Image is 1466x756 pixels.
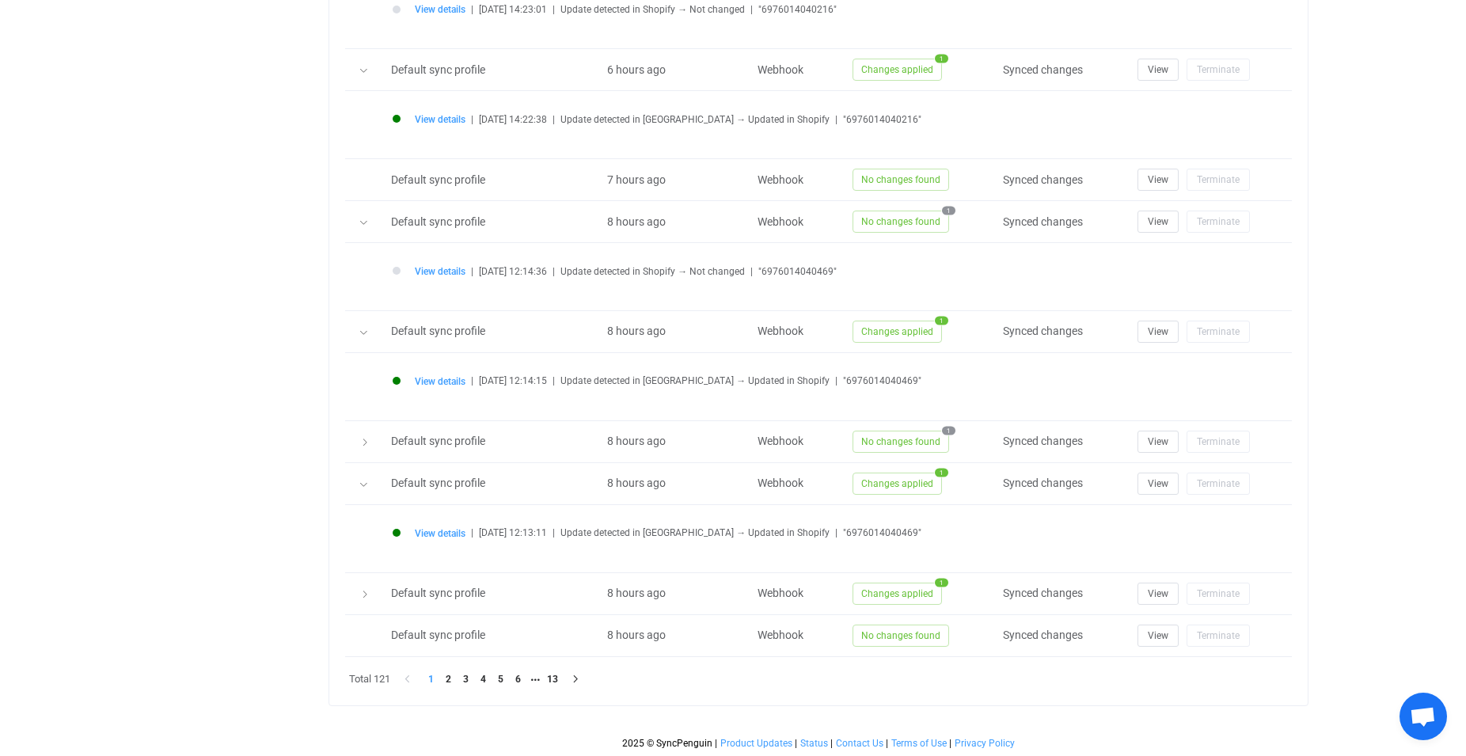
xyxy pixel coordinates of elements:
[479,114,547,125] span: [DATE] 14:22:38
[835,738,884,749] a: Contact Us
[750,213,845,231] div: Webhook
[560,4,745,15] span: Update detected in Shopify → Not changed
[391,629,485,641] span: Default sync profile
[1148,588,1168,599] span: View
[1148,478,1168,489] span: View
[1003,215,1083,228] span: Synced changes
[607,435,666,447] span: 8 hours ago
[750,584,845,602] div: Webhook
[800,738,828,749] span: Status
[1148,216,1168,227] span: View
[1137,587,1179,599] a: View
[799,738,829,749] a: Status
[1148,630,1168,641] span: View
[607,629,666,641] span: 8 hours ago
[955,738,1015,749] span: Privacy Policy
[835,375,837,386] span: |
[1137,477,1179,489] a: View
[1197,216,1240,227] span: Terminate
[607,215,666,228] span: 8 hours ago
[843,375,921,386] span: "6976014040469"
[391,173,485,186] span: Default sync profile
[935,316,948,325] span: 1
[1003,477,1083,489] span: Synced changes
[1003,173,1083,186] span: Synced changes
[422,671,439,688] li: 1
[853,473,942,495] span: Changes applied
[1197,588,1240,599] span: Terminate
[415,376,465,387] span: View details
[853,625,949,647] span: No changes found
[935,578,948,587] span: 1
[954,738,1016,749] a: Privacy Policy
[720,738,793,749] a: Product Updates
[1187,473,1250,495] button: Terminate
[553,527,555,538] span: |
[553,114,555,125] span: |
[471,375,473,386] span: |
[853,59,942,81] span: Changes applied
[843,527,921,538] span: "6976014040469"
[942,426,955,435] span: 1
[607,587,666,599] span: 8 hours ago
[415,114,465,125] span: View details
[415,4,465,15] span: View details
[391,477,485,489] span: Default sync profile
[949,738,951,749] span: |
[853,169,949,191] span: No changes found
[1137,583,1179,605] button: View
[553,4,555,15] span: |
[1003,325,1083,337] span: Synced changes
[607,63,666,76] span: 6 hours ago
[1137,431,1179,453] button: View
[835,527,837,538] span: |
[750,171,845,189] div: Webhook
[471,527,473,538] span: |
[1187,321,1250,343] button: Terminate
[891,738,947,749] span: Terms of Use
[1148,326,1168,337] span: View
[750,61,845,79] div: Webhook
[1003,587,1083,599] span: Synced changes
[1137,321,1179,343] button: View
[853,211,949,233] span: No changes found
[391,215,485,228] span: Default sync profile
[391,325,485,337] span: Default sync profile
[1197,326,1240,337] span: Terminate
[1197,64,1240,75] span: Terminate
[750,474,845,492] div: Webhook
[1148,436,1168,447] span: View
[1148,64,1168,75] span: View
[1187,169,1250,191] button: Terminate
[349,671,390,688] span: Total 121
[853,321,942,343] span: Changes applied
[1197,174,1240,185] span: Terminate
[560,375,830,386] span: Update detected in [GEOGRAPHIC_DATA] → Updated in Shopify
[843,114,921,125] span: "6976014040216"
[1137,629,1179,641] a: View
[750,626,845,644] div: Webhook
[1137,63,1179,75] a: View
[560,114,830,125] span: Update detected in [GEOGRAPHIC_DATA] → Updated in Shopify
[622,738,712,749] span: 2025 © SyncPenguin
[935,55,948,63] span: 1
[415,266,465,277] span: View details
[795,738,797,749] span: |
[560,527,830,538] span: Update detected in [GEOGRAPHIC_DATA] → Updated in Shopify
[415,528,465,539] span: View details
[474,671,492,688] li: 4
[560,266,745,277] span: Update detected in Shopify → Not changed
[479,375,547,386] span: [DATE] 12:14:15
[1187,211,1250,233] button: Terminate
[492,671,509,688] li: 5
[1137,625,1179,647] button: View
[942,207,955,215] span: 1
[391,435,485,447] span: Default sync profile
[553,266,555,277] span: |
[1003,63,1083,76] span: Synced changes
[1187,59,1250,81] button: Terminate
[886,738,888,749] span: |
[758,4,837,15] span: "6976014040216"
[479,4,547,15] span: [DATE] 14:23:01
[1400,693,1447,740] a: Open chat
